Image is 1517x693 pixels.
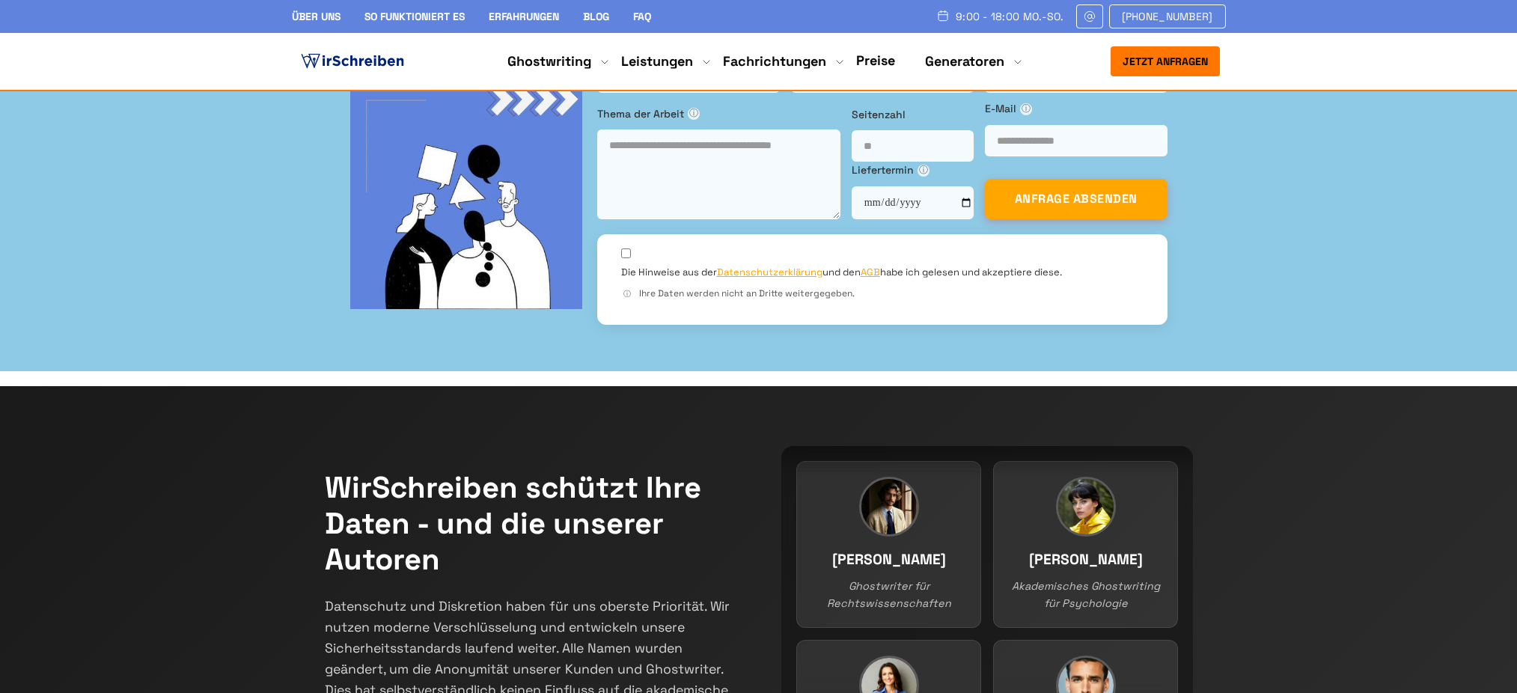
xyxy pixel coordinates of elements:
img: bg [350,77,582,309]
a: FAQ [633,10,651,23]
img: logo ghostwriter-österreich [298,50,407,73]
a: Über uns [292,10,341,23]
label: Thema der Arbeit [597,106,840,122]
a: [PHONE_NUMBER] [1109,4,1226,28]
span: [PHONE_NUMBER] [1122,10,1213,22]
a: Fachrichtungen [723,52,826,70]
label: E-Mail [985,100,1167,117]
a: So funktioniert es [364,10,465,23]
div: Ihre Daten werden nicht an Dritte weitergegeben. [621,287,1144,301]
span: 9:00 - 18:00 Mo.-So. [956,10,1064,22]
img: Schedule [936,10,950,22]
span: ⓘ [621,288,633,300]
label: Die Hinweise aus der und den habe ich gelesen und akzeptiere diese. [621,266,1062,279]
a: Preise [856,52,895,69]
a: Datenschutzerklärung [717,266,822,278]
a: Generatoren [925,52,1004,70]
h3: [PERSON_NAME] [812,549,965,572]
a: Leistungen [621,52,693,70]
a: Ghostwriting [507,52,591,70]
a: Erfahrungen [489,10,559,23]
span: ⓘ [688,108,700,120]
h3: [PERSON_NAME] [1009,549,1162,572]
img: Email [1083,10,1096,22]
label: Liefertermin [852,162,974,178]
button: Jetzt anfragen [1111,46,1220,76]
span: ⓘ [1020,103,1032,115]
button: ANFRAGE ABSENDEN [985,179,1167,219]
a: Blog [583,10,609,23]
span: ⓘ [918,165,930,177]
label: Seitenzahl [852,106,974,123]
a: AGB [861,266,880,278]
h2: WirSchreiben schützt Ihre Daten - und die unserer Autoren [325,470,736,578]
